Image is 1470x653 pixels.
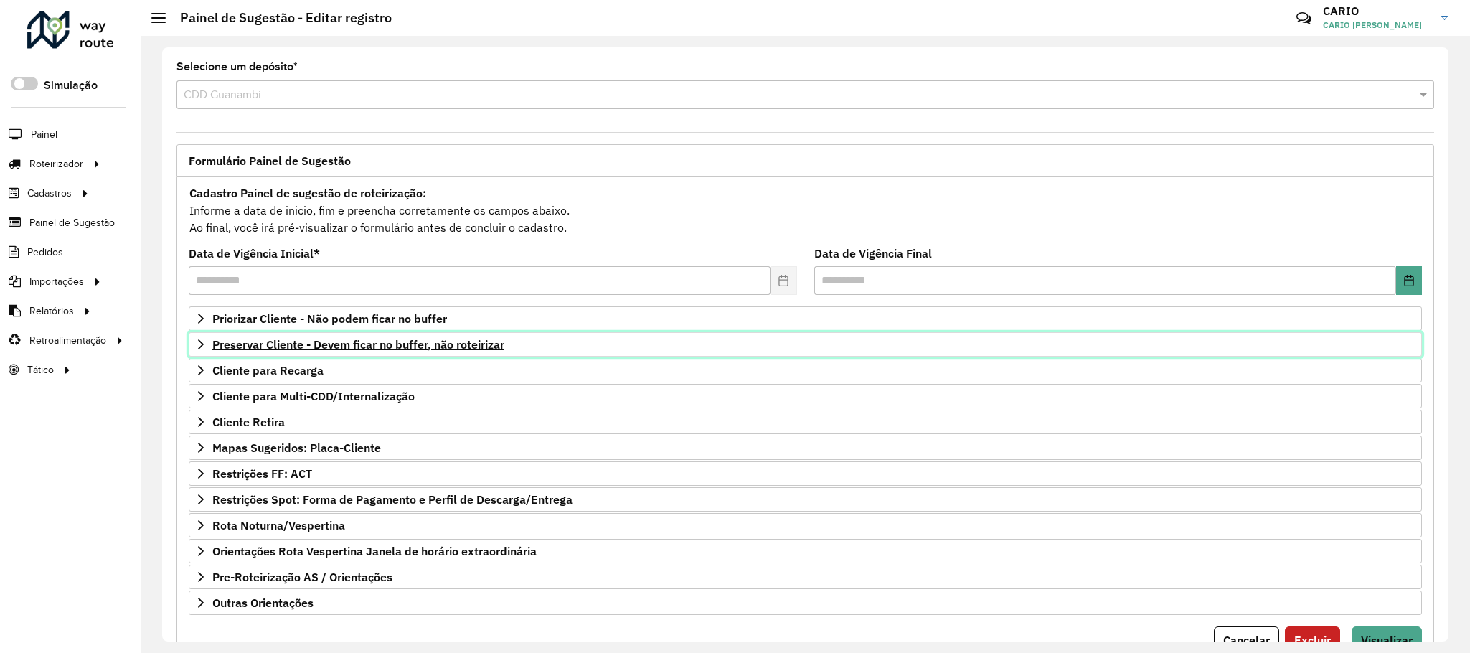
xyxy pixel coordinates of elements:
button: Choose Date [1396,266,1422,295]
span: Mapas Sugeridos: Placa-Cliente [212,442,381,454]
span: Painel [31,127,57,142]
a: Restrições FF: ACT [189,461,1422,486]
a: Preservar Cliente - Devem ficar no buffer, não roteirizar [189,332,1422,357]
a: Restrições Spot: Forma de Pagamento e Perfil de Descarga/Entrega [189,487,1422,512]
span: Cliente para Recarga [212,365,324,376]
span: Cliente Retira [212,416,285,428]
span: Cliente para Multi-CDD/Internalização [212,390,415,402]
span: Rota Noturna/Vespertina [212,520,345,531]
span: Preservar Cliente - Devem ficar no buffer, não roteirizar [212,339,504,350]
a: Outras Orientações [189,591,1422,615]
span: Importações [29,274,84,289]
a: Priorizar Cliente - Não podem ficar no buffer [189,306,1422,331]
span: Pedidos [27,245,63,260]
a: Cliente para Recarga [189,358,1422,382]
span: Cancelar [1223,633,1270,647]
span: Formulário Painel de Sugestão [189,155,351,166]
label: Data de Vigência Final [814,245,932,262]
span: Visualizar [1361,633,1413,647]
a: Pre-Roteirização AS / Orientações [189,565,1422,589]
span: Orientações Rota Vespertina Janela de horário extraordinária [212,545,537,557]
a: Cliente Retira [189,410,1422,434]
label: Simulação [44,77,98,94]
h3: CARIO [1323,4,1431,18]
span: Restrições Spot: Forma de Pagamento e Perfil de Descarga/Entrega [212,494,573,505]
div: Informe a data de inicio, fim e preencha corretamente os campos abaixo. Ao final, você irá pré-vi... [189,184,1422,237]
label: Data de Vigência Inicial [189,245,320,262]
strong: Cadastro Painel de sugestão de roteirização: [189,186,426,200]
span: Tático [27,362,54,377]
h2: Painel de Sugestão - Editar registro [166,10,392,26]
span: Restrições FF: ACT [212,468,312,479]
span: Pre-Roteirização AS / Orientações [212,571,392,583]
a: Contato Rápido [1288,3,1319,34]
a: Rota Noturna/Vespertina [189,513,1422,537]
span: Cadastros [27,186,72,201]
a: Cliente para Multi-CDD/Internalização [189,384,1422,408]
a: Mapas Sugeridos: Placa-Cliente [189,436,1422,460]
span: Priorizar Cliente - Não podem ficar no buffer [212,313,447,324]
span: Roteirizador [29,156,83,172]
span: CARIO [PERSON_NAME] [1323,19,1431,32]
span: Relatórios [29,304,74,319]
span: Outras Orientações [212,597,314,609]
span: Painel de Sugestão [29,215,115,230]
label: Selecione um depósito [176,58,298,75]
a: Orientações Rota Vespertina Janela de horário extraordinária [189,539,1422,563]
span: Excluir [1294,633,1331,647]
span: Retroalimentação [29,333,106,348]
